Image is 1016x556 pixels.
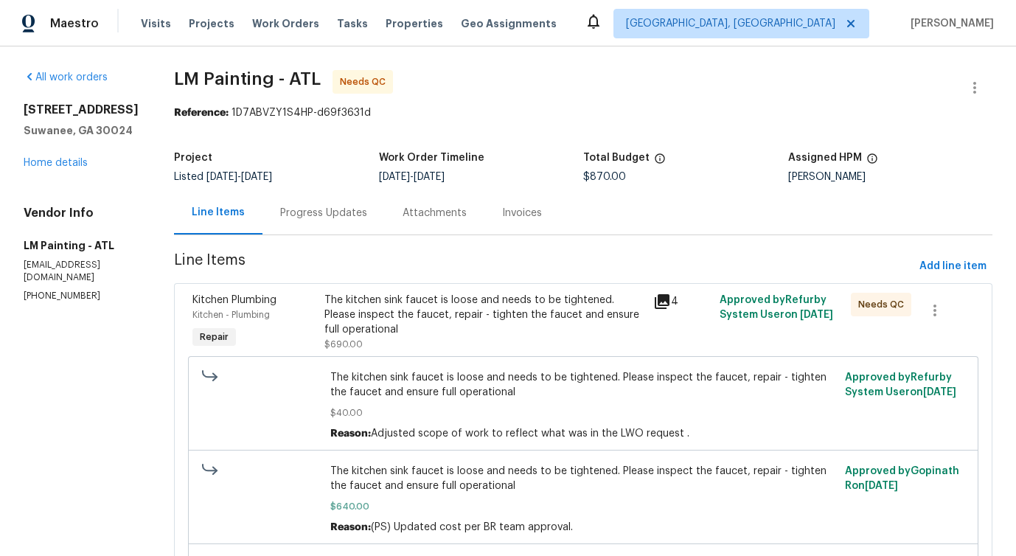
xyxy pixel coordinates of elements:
span: $40.00 [330,406,835,420]
span: Repair [194,330,234,344]
div: 4 [653,293,710,310]
span: [PERSON_NAME] [905,16,994,31]
span: Kitchen Plumbing [192,295,276,305]
span: Geo Assignments [461,16,557,31]
span: Reason: [330,522,371,532]
h4: Vendor Info [24,206,139,220]
span: Reason: [330,428,371,439]
b: Reference: [174,108,229,118]
div: Attachments [403,206,467,220]
h5: Project [174,153,212,163]
span: Kitchen - Plumbing [192,310,270,319]
span: The kitchen sink faucet is loose and needs to be tightened. Please inspect the faucet, repair - t... [330,370,835,400]
h2: [STREET_ADDRESS] [24,102,139,117]
a: Home details [24,158,88,168]
span: LM Painting - ATL [174,70,321,88]
span: The kitchen sink faucet is loose and needs to be tightened. Please inspect the faucet, repair - t... [330,464,835,493]
span: [GEOGRAPHIC_DATA], [GEOGRAPHIC_DATA] [626,16,835,31]
h5: Work Order Timeline [379,153,484,163]
span: - [206,172,272,182]
span: Projects [189,16,234,31]
h5: Suwanee, GA 30024 [24,123,139,138]
span: Add line item [919,257,987,276]
div: Line Items [192,205,245,220]
span: [DATE] [865,481,898,491]
span: The hpm assigned to this work order. [866,153,878,172]
span: The total cost of line items that have been proposed by Opendoor. This sum includes line items th... [654,153,666,172]
div: Progress Updates [280,206,367,220]
span: [DATE] [414,172,445,182]
span: - [379,172,445,182]
div: Invoices [502,206,542,220]
h5: LM Painting - ATL [24,238,139,253]
span: Needs QC [858,297,910,312]
div: 1D7ABVZY1S4HP-d69f3631d [174,105,992,120]
span: [DATE] [206,172,237,182]
div: The kitchen sink faucet is loose and needs to be tightened. Please inspect the faucet, repair - t... [324,293,645,337]
span: [DATE] [800,310,833,320]
span: Approved by Refurby System User on [845,372,956,397]
span: Line Items [174,253,914,280]
h5: Assigned HPM [788,153,862,163]
span: Visits [141,16,171,31]
span: Approved by Refurby System User on [720,295,833,320]
span: Work Orders [252,16,319,31]
span: [DATE] [379,172,410,182]
span: Tasks [337,18,368,29]
p: [PHONE_NUMBER] [24,290,139,302]
span: Adjusted scope of work to reflect what was in the LWO request . [371,428,689,439]
a: All work orders [24,72,108,83]
div: [PERSON_NAME] [788,172,993,182]
span: $690.00 [324,340,363,349]
span: Needs QC [340,74,392,89]
h5: Total Budget [583,153,650,163]
span: $640.00 [330,499,835,514]
span: $870.00 [583,172,626,182]
span: Maestro [50,16,99,31]
button: Add line item [914,253,992,280]
span: [DATE] [923,387,956,397]
p: [EMAIL_ADDRESS][DOMAIN_NAME] [24,259,139,284]
span: (PS) Updated cost per BR team approval. [371,522,573,532]
span: Approved by Gopinath R on [845,466,959,491]
span: Listed [174,172,272,182]
span: Properties [386,16,443,31]
span: [DATE] [241,172,272,182]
